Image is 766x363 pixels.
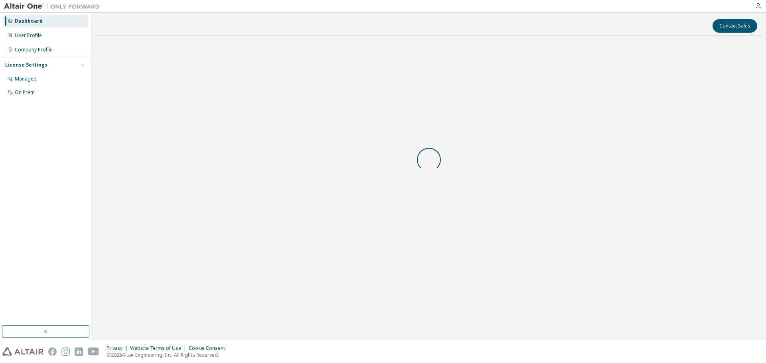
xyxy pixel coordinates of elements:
p: © 2025 Altair Engineering, Inc. All Rights Reserved. [107,351,230,358]
img: facebook.svg [48,347,57,356]
div: License Settings [5,62,47,68]
div: Managed [15,76,37,82]
div: Cookie Consent [189,345,230,351]
div: Dashboard [15,18,43,24]
img: linkedin.svg [75,347,83,356]
div: Privacy [107,345,130,351]
div: On Prem [15,89,35,96]
button: Contact Sales [713,19,757,33]
img: Altair One [4,2,104,10]
div: User Profile [15,32,42,39]
img: youtube.svg [88,347,99,356]
img: altair_logo.svg [2,347,43,356]
div: Company Profile [15,47,53,53]
div: Website Terms of Use [130,345,189,351]
img: instagram.svg [61,347,70,356]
